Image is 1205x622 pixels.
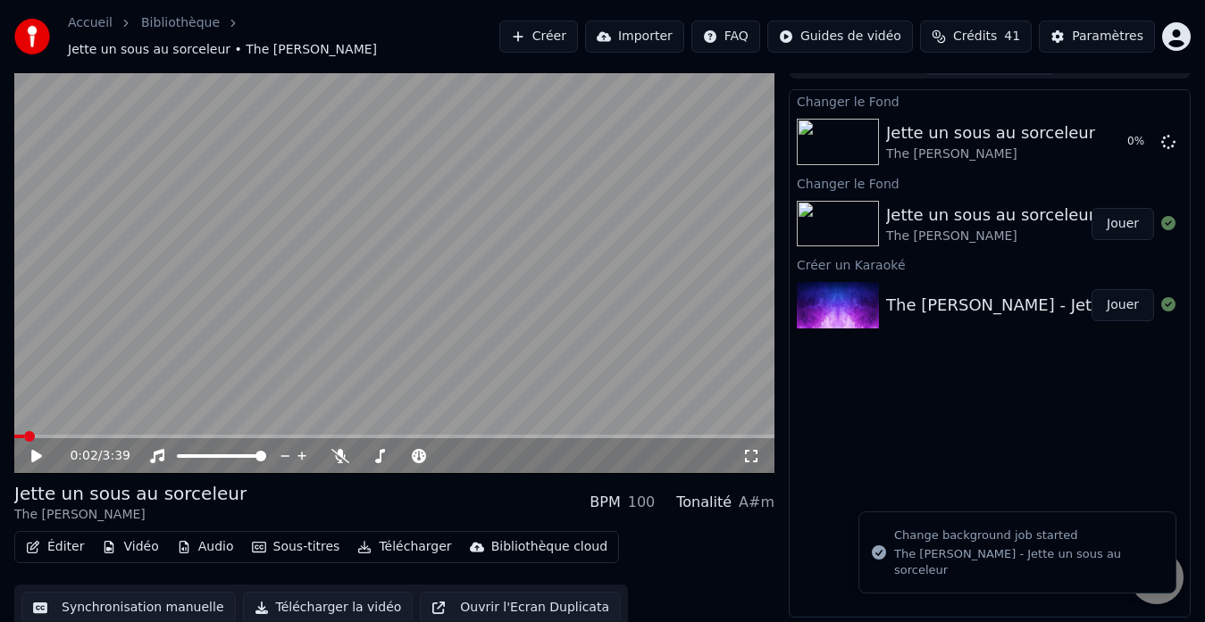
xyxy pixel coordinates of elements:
button: FAQ [691,21,760,53]
a: Bibliothèque [141,14,220,32]
button: Audio [170,535,241,560]
div: Jette un sous au sorceleur [886,203,1095,228]
div: Changer le Fond [790,172,1190,194]
button: Paramètres [1039,21,1155,53]
button: Guides de vidéo [767,21,913,53]
div: The [PERSON_NAME] [886,228,1095,245]
button: Jouer [1092,289,1154,321]
div: Changer le Fond [790,90,1190,112]
span: Jette un sous au sorceleur • The [PERSON_NAME] [68,41,377,59]
div: The [PERSON_NAME] - Jette un sous au sorceleur [894,546,1161,578]
button: Importer [585,21,684,53]
div: / [70,447,113,465]
div: The [PERSON_NAME] [14,506,247,524]
button: Vidéo [95,535,165,560]
button: Télécharger [350,535,458,560]
div: Change background job started [894,527,1161,544]
div: Jette un sous au sorceleur [14,481,247,506]
div: 100 [628,492,656,513]
div: The [PERSON_NAME] [886,145,1095,163]
div: Bibliothèque cloud [491,538,607,556]
div: Jette un sous au sorceleur [886,120,1095,145]
img: youka [14,19,50,54]
div: A#m [739,492,774,513]
div: Paramètres [1072,28,1143,46]
div: Tonalité [676,492,732,513]
a: Accueil [68,14,113,32]
button: Sous-titres [245,535,347,560]
button: Éditer [19,535,91,560]
div: BPM [590,492,620,513]
button: Jouer [1092,208,1154,240]
span: 3:39 [103,447,130,465]
nav: breadcrumb [68,14,499,59]
span: 41 [1004,28,1020,46]
span: Crédits [953,28,997,46]
div: 0 % [1127,135,1154,149]
button: Crédits41 [920,21,1032,53]
div: Créer un Karaoké [790,253,1190,275]
button: Créer [499,21,578,53]
span: 0:02 [70,447,97,465]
